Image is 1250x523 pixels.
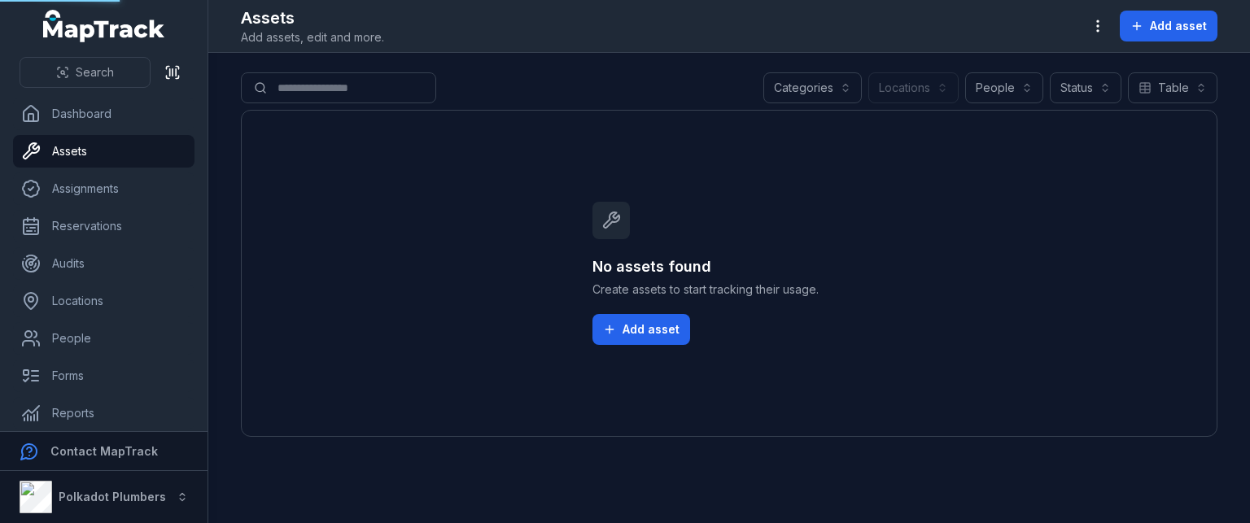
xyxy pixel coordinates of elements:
[13,285,194,317] a: Locations
[13,322,194,355] a: People
[241,29,384,46] span: Add assets, edit and more.
[13,247,194,280] a: Audits
[13,397,194,429] a: Reports
[1120,11,1217,41] button: Add asset
[1050,72,1121,103] button: Status
[592,314,690,345] button: Add asset
[241,7,384,29] h2: Assets
[13,172,194,205] a: Assignments
[763,72,862,103] button: Categories
[13,210,194,242] a: Reservations
[76,64,114,81] span: Search
[20,57,151,88] button: Search
[623,321,680,338] span: Add asset
[965,72,1043,103] button: People
[13,360,194,392] a: Forms
[592,281,866,298] span: Create assets to start tracking their usage.
[1128,72,1217,103] button: Table
[592,255,866,278] h3: No assets found
[13,98,194,130] a: Dashboard
[13,135,194,168] a: Assets
[59,490,166,503] strong: Polkadot Plumbers
[50,444,158,458] strong: Contact MapTrack
[1150,18,1207,34] span: Add asset
[43,10,165,42] a: MapTrack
